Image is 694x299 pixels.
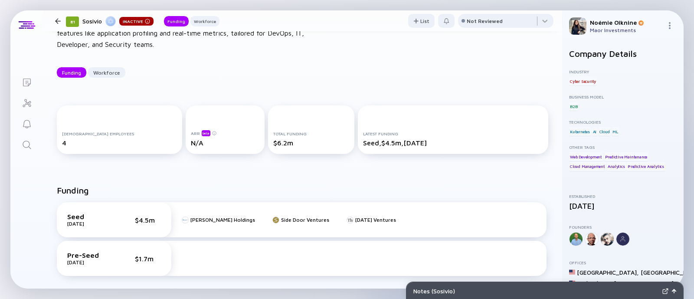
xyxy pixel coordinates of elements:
[599,127,611,136] div: Cloud
[10,71,43,92] a: Lists
[467,18,503,24] div: Not Reviewed
[569,94,677,99] div: Business Model
[604,152,648,161] div: Predictive Maintenance
[569,119,677,125] div: Technologies
[569,127,591,136] div: Kubernetes
[273,139,350,147] div: $6.2m
[190,17,219,26] div: Workforce
[569,77,597,85] div: Cyber Security
[569,17,586,35] img: Noémie Profile Picture
[363,131,543,136] div: Latest Funding
[592,127,598,136] div: AI
[10,134,43,154] a: Search
[10,92,43,113] a: Investor Map
[569,145,677,150] div: Other Tags
[273,131,350,136] div: Total Funding
[569,201,677,210] div: [DATE]
[408,14,435,28] button: List
[66,16,79,27] div: 81
[569,152,603,161] div: Web Development
[627,162,665,171] div: Predictive Analytics
[413,287,659,295] div: Notes ( Sosivio )
[666,22,673,29] img: Menu
[190,16,219,26] button: Workforce
[57,67,86,78] button: Funding
[672,289,676,293] img: Open Notes
[272,217,329,223] a: Side Door Ventures
[202,130,210,136] div: beta
[57,185,89,195] h2: Funding
[191,130,259,136] div: ARR
[10,113,43,134] a: Reminders
[569,102,578,111] div: B2B
[590,27,663,33] div: Maor Investments
[191,139,259,147] div: N/A
[569,162,606,171] div: Cloud Management
[190,217,255,223] div: [PERSON_NAME] Holdings
[62,139,177,147] div: 4
[164,16,189,26] button: Funding
[569,224,677,230] div: Founders
[119,17,154,26] div: Inactive
[347,217,396,223] a: [DATE] Ventures
[281,217,329,223] div: Side Door Ventures
[577,279,612,287] div: Little Chute ,
[569,69,677,74] div: Industry
[164,17,189,26] div: Funding
[67,213,111,220] div: Seed
[135,255,161,263] div: $1.7m
[82,16,154,26] div: Sosivio
[67,220,111,227] div: [DATE]
[88,67,125,78] button: Workforce
[569,260,677,265] div: Offices
[590,19,663,26] div: Noémie Oiknine
[607,162,625,171] div: Analytics
[67,259,111,266] div: [DATE]
[135,216,161,224] div: $4.5m
[57,66,86,79] div: Funding
[614,279,674,287] div: [GEOGRAPHIC_DATA]
[569,194,677,199] div: Established
[67,251,111,259] div: Pre-Seed
[62,131,177,136] div: [DEMOGRAPHIC_DATA] Employees
[355,217,396,223] div: [DATE] Ventures
[612,127,619,136] div: ML
[569,280,575,286] img: United States Flag
[88,66,125,79] div: Workforce
[569,269,575,275] img: United States Flag
[662,288,668,294] img: Expand Notes
[363,139,543,147] div: Seed, $4.5m, [DATE]
[182,217,255,223] a: [PERSON_NAME] Holdings
[569,49,677,59] h2: Company Details
[577,269,639,276] div: [GEOGRAPHIC_DATA] ,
